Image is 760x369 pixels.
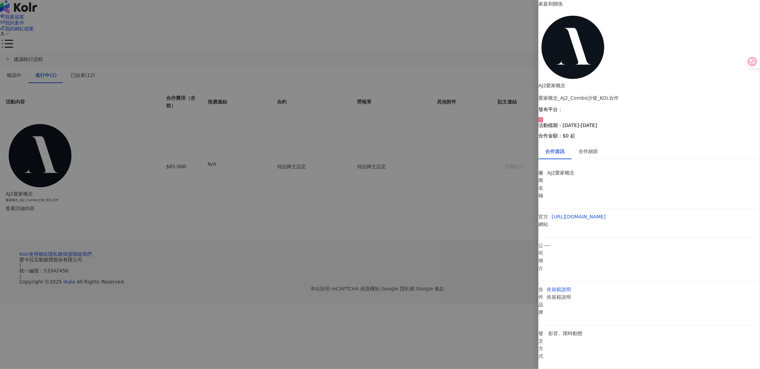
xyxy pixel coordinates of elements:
[547,169,589,177] p: AJ2愛家概念
[538,123,760,128] p: 活動檔期：[DATE]-[DATE]
[538,330,545,360] p: 發文方式
[538,242,540,272] p: 公司簡介
[538,12,608,82] img: 依規範說明
[538,82,760,89] div: AJ2愛家概念
[579,147,598,155] div: 合作細節
[544,242,568,249] p: ----
[538,169,544,199] p: 廠商名稱
[538,94,760,102] div: 愛家概念_AJ2_Combo沙發_KOL合作
[548,330,595,337] p: 影音、限時動態
[538,286,543,316] p: 合作品牌
[538,133,760,138] p: 合作金額： $0 起
[547,293,585,301] p: 依規範說明
[538,107,760,112] p: 發布平台：
[547,287,571,292] a: 依規範說明
[552,214,606,219] a: [URL][DOMAIN_NAME]
[545,147,565,155] div: 合作資訊
[538,213,548,228] p: 官方網站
